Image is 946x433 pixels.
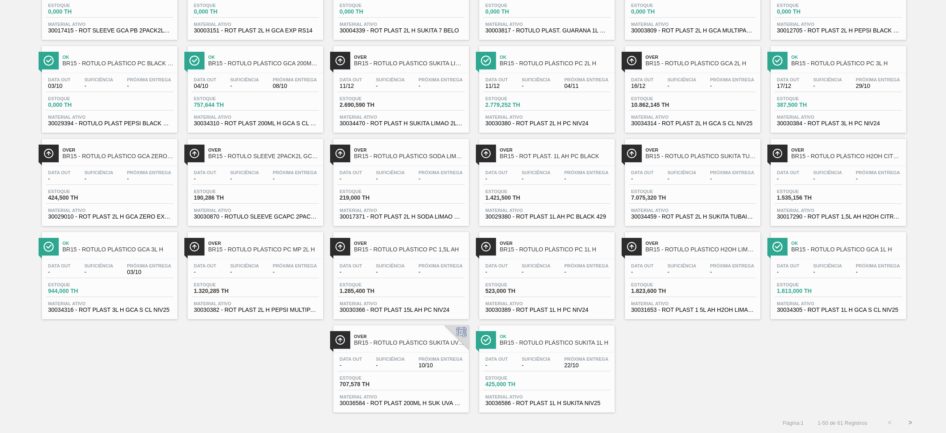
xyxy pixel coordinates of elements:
[84,77,113,82] span: Suficiência
[645,60,756,67] span: BR15 - RÓTULO PLÁSTICO GCA 2L H
[354,153,465,159] span: BR15 - RÓTULO PLÁSTICO SODA LIMÃO MP 2L H
[48,120,171,127] span: 30029394 - ROTULO PLAST PEPSI BLACK 1L AH 2PACK1L
[856,83,900,89] span: 29/10
[667,176,696,182] span: -
[521,77,550,82] span: Suficiência
[645,55,756,60] span: Over
[473,133,619,226] a: ÍconeOverBR15 - ROT PLAST. 1L AH PC BLACKData out-Suficiência-Próxima Entrega-Estoque1.421,500 TH...
[230,83,259,89] span: -
[48,28,171,34] span: 30017415 - ROT SLEEVE GCA PB 2PACK2L NIV22
[777,170,799,175] span: Data out
[327,226,473,319] a: ÍconeOverBR15 - RÓTULO PLÁSTICO PC 1,5L AHData out-Suficiência-Próxima Entrega-Estoque1.285,400 T...
[777,263,799,268] span: Data out
[485,83,508,89] span: 11/12
[36,133,181,226] a: ÍconeOverBR15 - RÓTULO PLÁSTICO GCA ZERO 2L H EXP ESPData out-Suficiência-Próxima Entrega-Estoque...
[473,319,619,412] a: ÍconeOkBR15 - RÓTULO PLÁSTICO SUKITA 1L HData out-Suficiência-Próxima Entrega22/10Estoque425,000 ...
[194,189,251,194] span: Estoque
[48,189,106,194] span: Estoque
[273,83,317,89] span: 08/10
[772,148,783,159] img: Ícone
[340,362,362,369] span: -
[856,176,900,182] span: -
[481,335,491,345] img: Ícone
[230,176,259,182] span: -
[485,22,608,27] span: Material ativo
[710,263,754,268] span: Próxima Entrega
[335,55,345,66] img: Ícone
[631,83,654,89] span: 16/12
[208,147,319,152] span: Over
[418,170,463,175] span: Próxima Entrega
[777,208,900,213] span: Material ativo
[667,170,696,175] span: Suficiência
[856,77,900,82] span: Próxima Entrega
[791,246,902,253] span: BR15 - RÓTULO PLÁSTICO GCA 1L H
[84,269,113,275] span: -
[194,195,251,201] span: 190,286 TH
[127,269,171,275] span: 03/10
[500,153,611,159] span: BR15 - ROT PLAST. 1L AH PC BLACK
[230,170,259,175] span: Suficiência
[194,288,251,294] span: 1.320,285 TH
[631,9,689,15] span: 0,000 TH
[418,269,463,275] span: -
[273,170,317,175] span: Próxima Entrega
[273,77,317,82] span: Próxima Entrega
[84,83,113,89] span: -
[340,170,362,175] span: Data out
[777,102,834,108] span: 387,500 TH
[631,3,689,8] span: Estoque
[181,226,327,319] a: ÍconeOverBR15 - RÓTULO PLÁSTICO PC MP 2L HData out-Suficiência-Próxima Entrega-Estoque1.320,285 T...
[48,102,106,108] span: 0,000 TH
[631,96,689,101] span: Estoque
[48,170,71,175] span: Data out
[485,96,543,101] span: Estoque
[84,263,113,268] span: Suficiência
[354,246,465,253] span: BR15 - RÓTULO PLÁSTICO PC 1,5L AH
[376,263,404,268] span: Suficiência
[667,269,696,275] span: -
[194,307,317,313] span: 30030382 - ROT PLAST 2L H PEPSI MULTIPACK NIV24
[376,176,404,182] span: -
[627,148,637,159] img: Ícone
[485,170,508,175] span: Data out
[62,60,173,67] span: BR15 - RÓTULO PLÁSTICO PC BLACK 2PACK1L AH
[485,9,543,15] span: 0,000 TH
[777,22,900,27] span: Material ativo
[856,170,900,175] span: Próxima Entrega
[194,115,317,120] span: Material ativo
[335,335,345,345] img: Ícone
[631,28,754,34] span: 30003809 - ROT PLAST 2L H GCA MULTIPACK NIV22
[376,269,404,275] span: -
[273,269,317,275] span: -
[194,3,251,8] span: Estoque
[208,55,319,60] span: Ok
[485,214,608,220] span: 30029380 - ROT PLAST 1L AH PC BLACK 429
[48,3,106,8] span: Estoque
[564,362,608,369] span: 22/10
[340,115,463,120] span: Material ativo
[631,288,689,294] span: 1.823,600 TH
[645,241,756,246] span: Over
[48,288,106,294] span: 944,000 TH
[631,269,654,275] span: -
[631,102,689,108] span: 10.862,145 TH
[194,102,251,108] span: 757,644 TH
[354,334,465,339] span: Over
[485,288,543,294] span: 523,000 TH
[354,55,465,60] span: Over
[340,77,362,82] span: Data out
[340,28,463,34] span: 30004339 - ROT PLAST 2L H SUKITA 7 BELO
[48,83,71,89] span: 03/10
[48,214,171,220] span: 30029010 - ROT PLAST 2L H GCA ZERO EXP ESP NIV23
[62,55,173,60] span: Ok
[127,77,171,82] span: Próxima Entrega
[340,208,463,213] span: Material ativo
[777,96,834,101] span: Estoque
[500,60,611,67] span: BR15 - RÓTULO PLÁSTICO PC 2L H
[48,263,71,268] span: Data out
[48,208,171,213] span: Material ativo
[631,263,654,268] span: Data out
[194,214,317,220] span: 30030870 - ROTULO SLEEVE GCAPC 2PACK2L NIV24
[418,263,463,268] span: Próxima Entrega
